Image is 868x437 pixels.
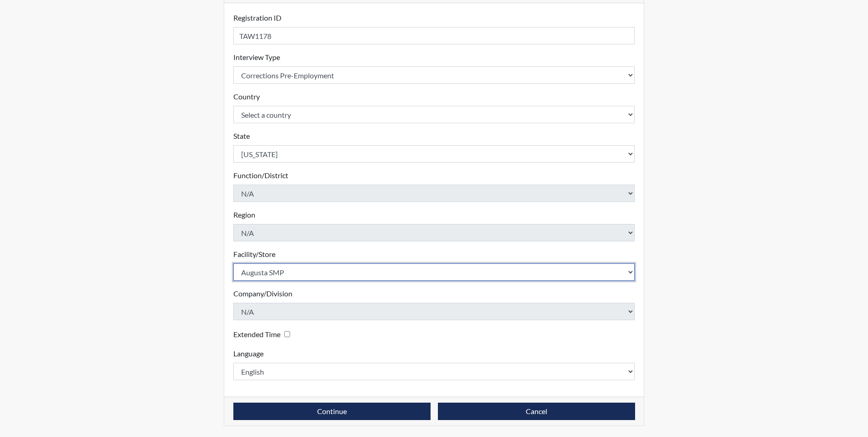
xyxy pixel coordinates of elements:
input: Insert a Registration ID, which needs to be a unique alphanumeric value for each interviewee [233,27,635,44]
label: Country [233,91,260,102]
label: Extended Time [233,329,280,340]
label: State [233,131,250,142]
label: Language [233,348,264,359]
button: Cancel [438,403,635,420]
label: Region [233,209,255,220]
label: Facility/Store [233,249,275,260]
label: Function/District [233,170,288,181]
label: Company/Division [233,288,292,299]
div: Checking this box will provide the interviewee with an accomodation of extra time to answer each ... [233,328,294,341]
label: Interview Type [233,52,280,63]
label: Registration ID [233,12,281,23]
button: Continue [233,403,431,420]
